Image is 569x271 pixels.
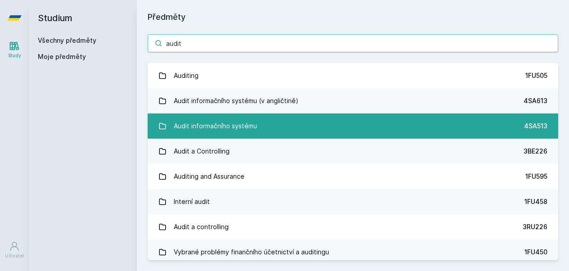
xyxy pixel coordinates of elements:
[148,113,558,139] a: Audit informačního systému 4SA513
[148,11,558,23] h1: Předměty
[148,139,558,164] a: Audit a Controlling 3BE226
[524,96,547,105] div: 4SA613
[524,248,547,257] div: 1FU450
[174,117,257,135] div: Audit informačního systému
[524,197,547,206] div: 1FU458
[2,36,27,63] a: Study
[174,92,298,110] div: Audit informačního systému (v angličtině)
[174,142,230,160] div: Audit a Controlling
[174,243,329,261] div: Vybrané problémy finančního účetnictví a auditingu
[525,172,547,181] div: 1FU595
[148,34,558,52] input: Název nebo ident předmětu…
[523,222,547,231] div: 3RU226
[148,63,558,88] a: Auditing 1FU505
[8,52,21,59] div: Study
[174,193,210,211] div: Interní audit
[5,253,24,259] div: Uživatel
[174,67,199,85] div: Auditing
[148,164,558,189] a: Auditing and Assurance 1FU595
[174,218,229,236] div: Audit a controlling
[148,88,558,113] a: Audit informačního systému (v angličtině) 4SA613
[2,236,27,264] a: Uživatel
[38,36,96,44] a: Všechny předměty
[148,214,558,239] a: Audit a controlling 3RU226
[38,52,86,61] span: Moje předměty
[524,147,547,156] div: 3BE226
[524,122,547,131] div: 4SA513
[174,167,244,185] div: Auditing and Assurance
[148,189,558,214] a: Interní audit 1FU458
[525,71,547,80] div: 1FU505
[148,239,558,265] a: Vybrané problémy finančního účetnictví a auditingu 1FU450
